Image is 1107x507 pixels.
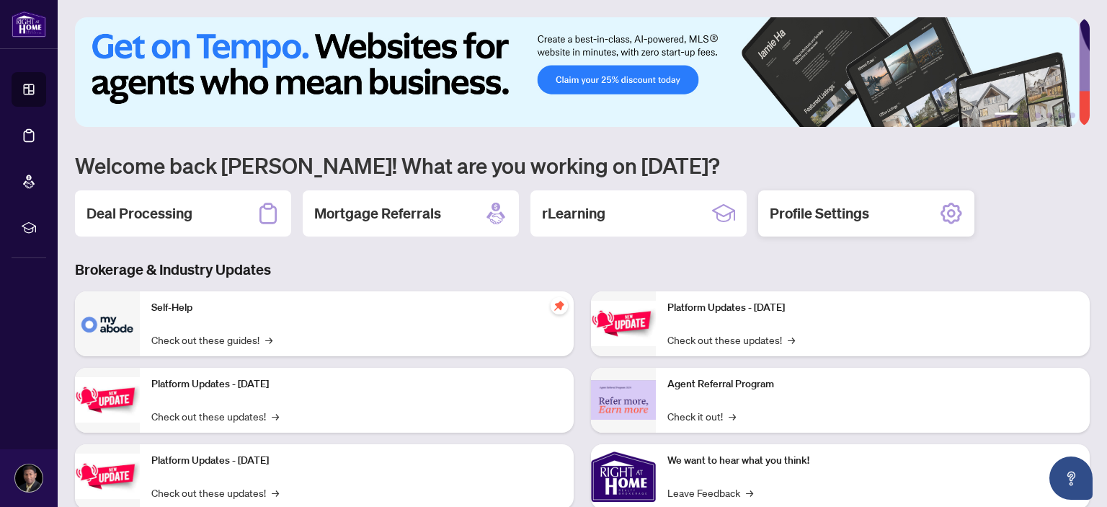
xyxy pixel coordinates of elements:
h3: Brokerage & Industry Updates [75,260,1090,280]
img: Platform Updates - September 16, 2025 [75,377,140,423]
h1: Welcome back [PERSON_NAME]! What are you working on [DATE]? [75,151,1090,179]
a: Check out these updates!→ [151,485,279,501]
a: Check out these updates!→ [151,408,279,424]
a: Leave Feedback→ [667,485,753,501]
img: logo [12,11,46,38]
img: Profile Icon [15,464,43,492]
span: pushpin [551,297,568,314]
button: 1 [995,113,1018,118]
a: Check it out!→ [667,408,736,424]
p: Platform Updates - [DATE] [667,300,1078,316]
h2: rLearning [542,203,605,224]
img: Self-Help [75,291,140,356]
span: → [272,485,279,501]
button: Open asap [1049,457,1093,500]
h2: Mortgage Referrals [314,203,441,224]
span: → [265,332,272,348]
img: Slide 0 [75,17,1079,127]
button: 4 [1046,113,1052,118]
span: → [746,485,753,501]
span: → [788,332,795,348]
h2: Profile Settings [770,203,869,224]
button: 2 [1023,113,1029,118]
p: We want to hear what you think! [667,453,1078,469]
button: 5 [1058,113,1064,118]
button: 3 [1035,113,1041,118]
span: → [272,408,279,424]
p: Platform Updates - [DATE] [151,376,562,392]
h2: Deal Processing [86,203,192,224]
img: Platform Updates - July 21, 2025 [75,454,140,499]
span: → [729,408,736,424]
a: Check out these guides!→ [151,332,272,348]
p: Platform Updates - [DATE] [151,453,562,469]
img: Agent Referral Program [591,380,656,420]
p: Agent Referral Program [667,376,1078,392]
p: Self-Help [151,300,562,316]
button: 6 [1070,113,1075,118]
img: Platform Updates - June 23, 2025 [591,301,656,346]
a: Check out these updates!→ [667,332,795,348]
